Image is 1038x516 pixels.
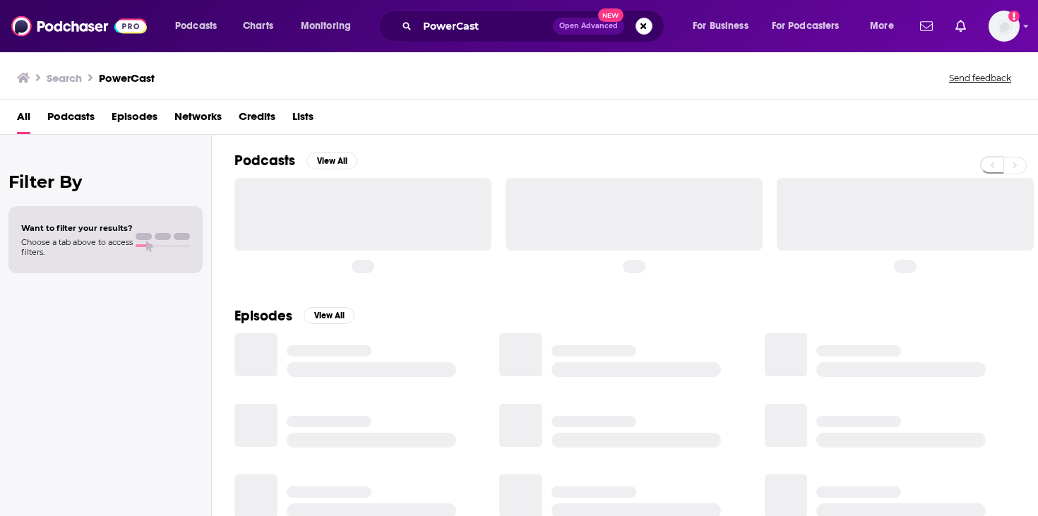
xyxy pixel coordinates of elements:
button: open menu [860,15,912,37]
h2: Episodes [234,307,292,325]
button: Send feedback [945,72,1015,84]
a: Podcasts [47,105,95,134]
a: EpisodesView All [234,307,354,325]
a: Lists [292,105,314,134]
span: New [598,8,624,22]
a: All [17,105,30,134]
span: Logged in as derettb [989,11,1020,42]
a: Show notifications dropdown [914,14,938,38]
span: Monitoring [301,16,351,36]
button: open menu [165,15,235,37]
button: open menu [291,15,369,37]
h2: Podcasts [234,152,295,169]
span: Open Advanced [559,23,618,30]
a: Credits [239,105,275,134]
a: Show notifications dropdown [950,14,972,38]
h2: Filter By [8,172,203,192]
button: Show profile menu [989,11,1020,42]
span: Podcasts [175,16,217,36]
input: Search podcasts, credits, & more... [417,15,553,37]
img: User Profile [989,11,1020,42]
span: For Business [693,16,748,36]
span: More [870,16,894,36]
h3: Search [47,71,82,85]
button: View All [306,152,357,169]
a: PodcastsView All [234,152,357,169]
button: Open AdvancedNew [553,18,624,35]
span: For Podcasters [772,16,840,36]
a: Charts [234,15,282,37]
span: Charts [243,16,273,36]
button: open menu [763,15,860,37]
img: Podchaser - Follow, Share and Rate Podcasts [11,13,147,40]
span: Choose a tab above to access filters. [21,237,133,257]
svg: Add a profile image [1008,11,1020,22]
button: View All [304,307,354,324]
h3: PowerCast [99,71,155,85]
button: open menu [683,15,766,37]
a: Episodes [112,105,157,134]
div: Search podcasts, credits, & more... [392,10,678,42]
a: Networks [174,105,222,134]
span: Want to filter your results? [21,223,133,233]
